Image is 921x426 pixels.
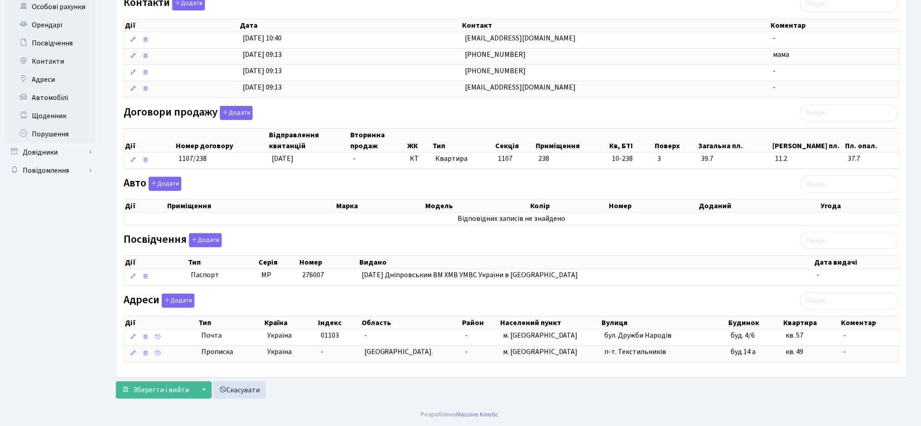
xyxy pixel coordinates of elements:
[817,270,820,280] span: -
[189,233,222,247] button: Посвідчення
[844,347,846,357] span: -
[773,66,776,76] span: -
[187,256,258,269] th: Тип
[243,82,282,92] span: [DATE] 09:13
[267,347,314,357] span: Україна
[410,154,428,164] span: КТ
[604,347,666,357] span: п-т. Текстильників
[5,143,95,161] a: Довідники
[499,316,601,329] th: Населений пункт
[159,292,194,308] a: Додати
[272,154,294,164] span: [DATE]
[149,177,181,191] button: Авто
[358,256,814,269] th: Видано
[318,316,361,329] th: Індекс
[5,52,95,70] a: Контакти
[465,82,576,92] span: [EMAIL_ADDRESS][DOMAIN_NAME]
[5,125,95,143] a: Порушення
[727,316,782,329] th: Будинок
[775,154,841,164] span: 11.2
[5,107,95,125] a: Щоденник
[813,256,899,269] th: Дата видачі
[601,316,727,329] th: Вулиця
[845,129,900,152] th: Пл. опал.
[495,129,535,152] th: Секція
[465,33,576,43] span: [EMAIL_ADDRESS][DOMAIN_NAME]
[364,347,433,357] span: [GEOGRAPHIC_DATA].
[243,66,282,76] span: [DATE] 09:13
[198,316,264,329] th: Тип
[239,19,462,32] th: Дата
[187,232,222,248] a: Додати
[201,331,222,341] span: Почта
[465,66,526,76] span: [PHONE_NUMBER]
[800,292,899,310] input: Пошук...
[503,347,578,357] span: м. [GEOGRAPHIC_DATA]
[800,105,899,122] input: Пошук...
[162,294,194,308] button: Адреси
[5,34,95,52] a: Посвідчення
[175,129,268,152] th: Номер договору
[820,200,899,212] th: Угода
[457,410,499,419] a: Massive Kinetic
[361,316,461,329] th: Область
[5,161,95,180] a: Повідомлення
[782,316,840,329] th: Квартира
[608,129,654,152] th: Кв, БТІ
[465,50,526,60] span: [PHONE_NUMBER]
[465,331,468,341] span: -
[124,233,222,247] label: Посвідчення
[261,270,271,280] span: МР
[349,129,406,152] th: Вторинна продаж
[179,154,207,164] span: 1107/238
[124,106,253,120] label: Договори продажу
[299,256,358,269] th: Номер
[218,104,253,120] a: Додати
[461,19,770,32] th: Контакт
[5,70,95,89] a: Адреси
[124,256,187,269] th: Дії
[124,294,194,308] label: Адреси
[264,316,318,329] th: Країна
[608,200,698,212] th: Номер
[612,154,651,164] span: 10-238
[321,331,339,341] span: 01103
[124,213,899,225] td: Відповідних записів не знайдено
[124,200,166,212] th: Дії
[406,129,432,152] th: ЖК
[362,270,578,280] span: [DATE] Дніпровським ВМ ХМВ УМВС України в [GEOGRAPHIC_DATA]
[731,347,756,357] span: буд 14 а
[435,154,491,164] span: Квартира
[773,33,776,43] span: -
[124,129,175,152] th: Дії
[220,106,253,120] button: Договори продажу
[697,129,772,152] th: Загальна пл.
[498,154,513,164] span: 1107
[786,331,804,341] span: кв. 57
[844,331,846,341] span: -
[848,154,896,164] span: 37.7
[800,175,899,193] input: Пошук...
[124,19,239,32] th: Дії
[321,347,324,357] span: -
[201,347,233,357] span: Прописка
[267,331,314,341] span: Україна
[701,154,768,164] span: 39.7
[243,50,282,60] span: [DATE] 09:13
[461,316,499,329] th: Район
[5,16,95,34] a: Орендарі
[116,381,195,399] button: Зберегти і вийти
[335,200,424,212] th: Марка
[191,270,254,281] span: Паспорт
[503,331,578,341] span: м. [GEOGRAPHIC_DATA]
[5,89,95,107] a: Автомобілі
[432,129,495,152] th: Тип
[535,129,608,152] th: Приміщення
[465,347,468,357] span: -
[800,232,899,249] input: Пошук...
[604,331,672,341] span: бул. Дружби Народів
[840,316,899,329] th: Коментар
[731,331,755,341] span: буд. 4/6
[258,256,299,269] th: Серія
[698,200,820,212] th: Доданий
